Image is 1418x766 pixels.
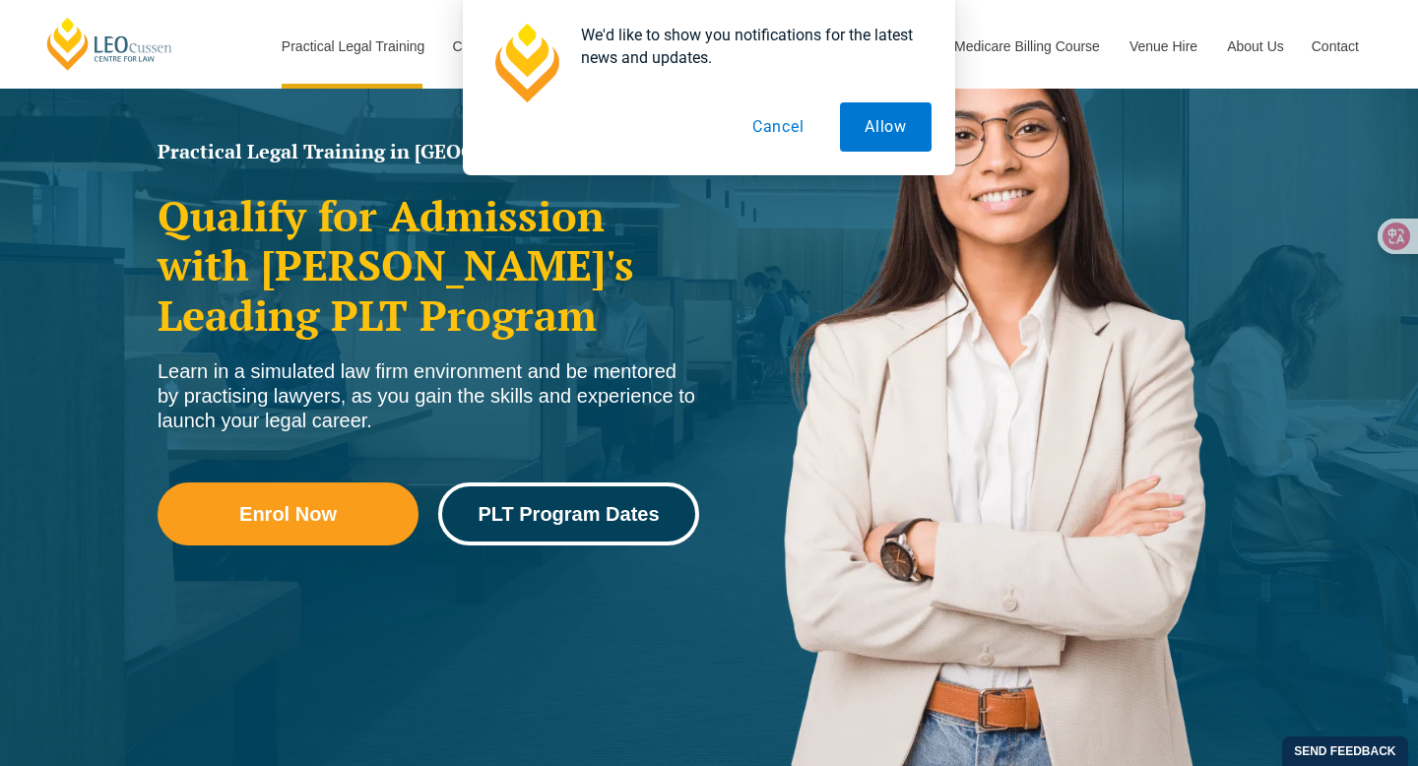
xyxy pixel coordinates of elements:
div: We'd like to show you notifications for the latest news and updates. [565,24,932,69]
a: Enrol Now [158,482,419,545]
button: Allow [840,102,932,152]
h2: Qualify for Admission with [PERSON_NAME]'s Leading PLT Program [158,191,699,340]
span: PLT Program Dates [478,504,659,524]
img: notification icon [486,24,565,102]
span: Enrol Now [239,504,337,524]
div: Learn in a simulated law firm environment and be mentored by practising lawyers, as you gain the ... [158,359,699,433]
a: PLT Program Dates [438,482,699,545]
button: Cancel [728,102,829,152]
